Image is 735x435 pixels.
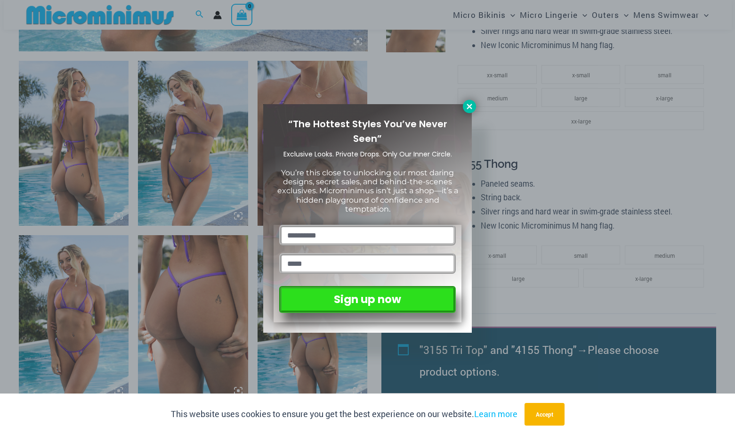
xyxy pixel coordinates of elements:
[277,168,458,213] span: You’re this close to unlocking our most daring designs, secret sales, and behind-the-scenes exclu...
[288,117,447,145] span: “The Hottest Styles You’ve Never Seen”
[283,149,452,159] span: Exclusive Looks. Private Drops. Only Our Inner Circle.
[474,408,517,419] a: Learn more
[463,100,476,113] button: Close
[279,286,456,313] button: Sign up now
[525,403,565,426] button: Accept
[171,407,517,421] p: This website uses cookies to ensure you get the best experience on our website.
